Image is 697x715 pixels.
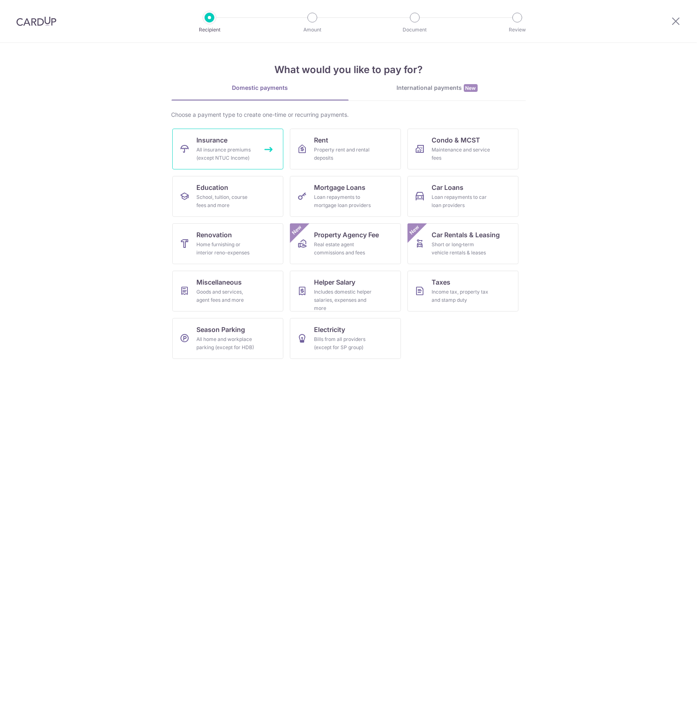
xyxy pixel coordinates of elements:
[432,241,491,257] div: Short or long‑term vehicle rentals & leases
[172,271,283,312] a: MiscellaneousGoods and services, agent fees and more
[172,223,283,264] a: RenovationHome furnishing or interior reno-expenses
[172,176,283,217] a: EducationSchool, tuition, course fees and more
[487,26,548,34] p: Review
[197,146,256,162] div: All insurance premiums (except NTUC Income)
[432,230,500,240] span: Car Rentals & Leasing
[432,193,491,209] div: Loan repayments to car loan providers
[314,277,356,287] span: Helper Salary
[314,325,345,334] span: Electricity
[432,183,464,192] span: Car Loans
[408,223,519,264] a: Car Rentals & LeasingShort or long‑term vehicle rentals & leasesNew
[171,62,526,77] h4: What would you like to pay for?
[408,223,421,237] span: New
[432,146,491,162] div: Maintenance and service fees
[290,223,303,237] span: New
[314,183,366,192] span: Mortgage Loans
[432,135,481,145] span: Condo & MCST
[172,129,283,169] a: InsuranceAll insurance premiums (except NTUC Income)
[197,183,229,192] span: Education
[197,277,242,287] span: Miscellaneous
[197,135,228,145] span: Insurance
[432,277,451,287] span: Taxes
[197,230,232,240] span: Renovation
[290,129,401,169] a: RentProperty rent and rental deposits
[314,288,373,312] div: Includes domestic helper salaries, expenses and more
[314,241,373,257] div: Real estate agent commissions and fees
[314,135,329,145] span: Rent
[408,176,519,217] a: Car LoansLoan repayments to car loan providers
[408,271,519,312] a: TaxesIncome tax, property tax and stamp duty
[171,111,526,119] div: Choose a payment type to create one-time or recurring payments.
[290,223,401,264] a: Property Agency FeeReal estate agent commissions and feesNew
[314,146,373,162] div: Property rent and rental deposits
[408,129,519,169] a: Condo & MCSTMaintenance and service fees
[197,288,256,304] div: Goods and services, agent fees and more
[314,193,373,209] div: Loan repayments to mortgage loan providers
[314,335,373,352] div: Bills from all providers (except for SP group)
[349,84,526,92] div: International payments
[197,241,256,257] div: Home furnishing or interior reno-expenses
[16,16,56,26] img: CardUp
[179,26,240,34] p: Recipient
[290,176,401,217] a: Mortgage LoansLoan repayments to mortgage loan providers
[171,84,349,92] div: Domestic payments
[290,271,401,312] a: Helper SalaryIncludes domestic helper salaries, expenses and more
[464,84,478,92] span: New
[172,318,283,359] a: Season ParkingAll home and workplace parking (except for HDB)
[197,325,245,334] span: Season Parking
[385,26,445,34] p: Document
[282,26,343,34] p: Amount
[432,288,491,304] div: Income tax, property tax and stamp duty
[197,335,256,352] div: All home and workplace parking (except for HDB)
[314,230,379,240] span: Property Agency Fee
[290,318,401,359] a: ElectricityBills from all providers (except for SP group)
[197,193,256,209] div: School, tuition, course fees and more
